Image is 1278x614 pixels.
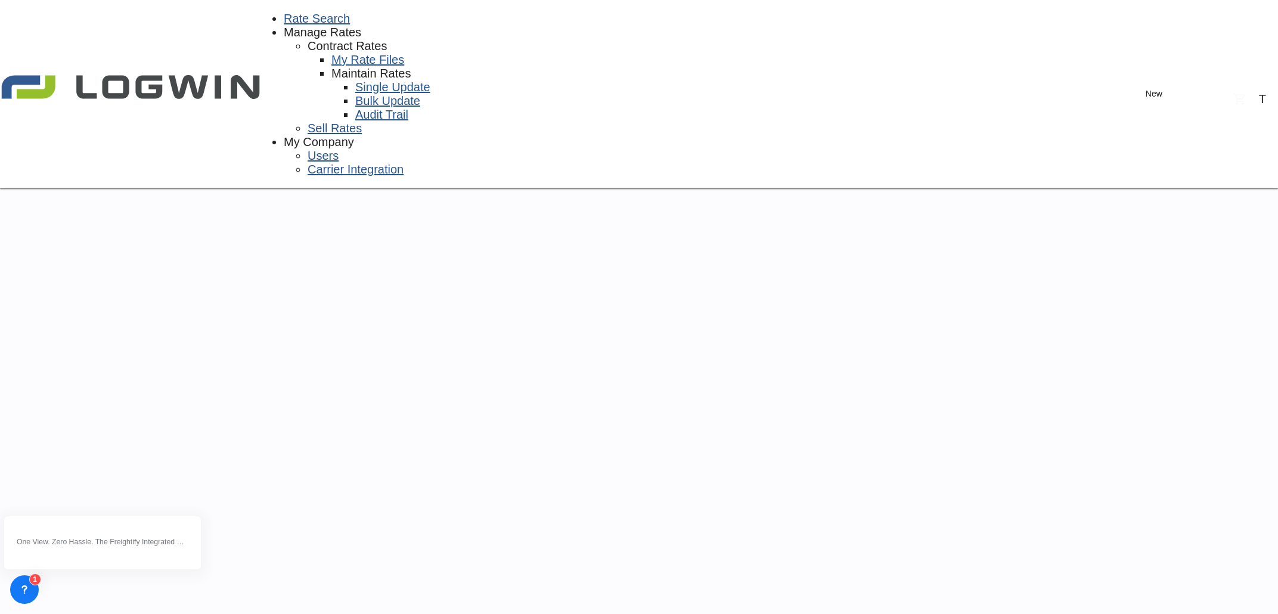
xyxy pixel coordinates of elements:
[355,94,420,108] a: Bulk Update
[1125,82,1183,106] button: icon-plus 400-fgNewicon-chevron-down
[355,108,408,121] span: Audit Trail
[355,108,408,122] a: Audit Trail
[1206,91,1221,106] span: Help
[1162,87,1177,101] md-icon: icon-chevron-down
[308,122,362,135] a: Sell Rates
[1131,87,1146,101] md-icon: icon-plus 400-fg
[284,12,350,26] a: Rate Search
[331,53,404,67] a: My Rate Files
[284,12,350,25] span: Rate Search
[1259,92,1266,106] div: T
[355,94,420,107] span: Bulk Update
[331,53,404,66] span: My Rate Files
[1131,89,1177,98] span: New
[308,39,387,53] div: Contract Rates
[308,39,387,52] span: Contract Rates
[355,80,430,94] a: Single Update
[308,149,339,162] span: Users
[284,26,361,39] span: Manage Rates
[284,135,354,149] div: My Company
[308,149,339,163] a: Users
[331,67,411,80] span: Maintain Rates
[308,163,404,176] a: Carrier Integration
[284,135,354,148] span: My Company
